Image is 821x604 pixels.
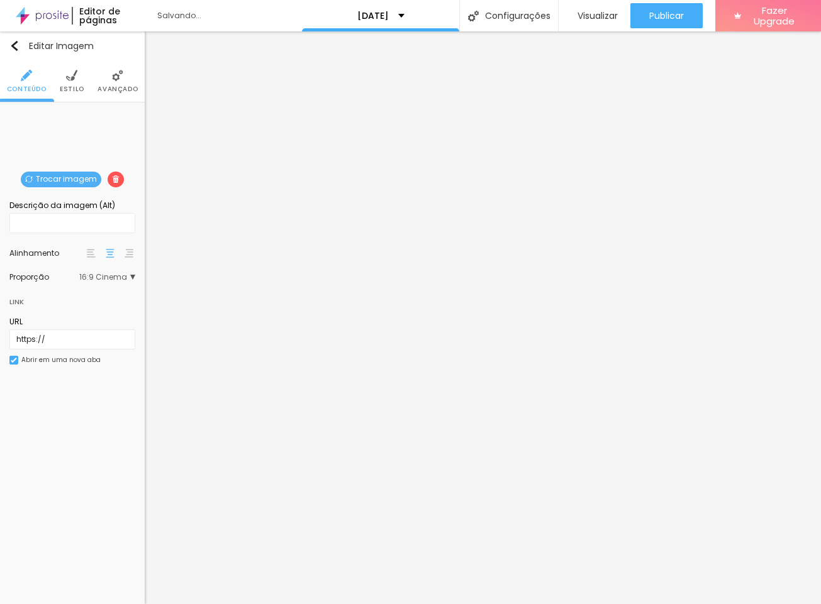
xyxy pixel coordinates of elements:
[468,11,479,21] img: Icone
[21,172,101,187] span: Trocar imagem
[9,200,135,211] div: Descrição da imagem (Alt)
[9,250,85,257] div: Alinhamento
[649,11,684,21] span: Publicar
[357,11,389,20] p: [DATE]
[7,86,47,92] span: Conteúdo
[112,175,120,183] img: Icone
[145,31,821,604] iframe: Editor
[25,175,33,183] img: Icone
[578,11,618,21] span: Visualizar
[9,273,79,281] div: Proporção
[746,5,802,27] span: Fazer Upgrade
[72,7,145,25] div: Editor de páginas
[21,357,101,363] div: Abrir em uma nova aba
[79,273,135,281] span: 16:9 Cinema
[98,86,138,92] span: Avançado
[9,316,135,327] div: URL
[60,86,84,92] span: Estilo
[21,70,32,81] img: Icone
[87,249,96,258] img: paragraph-left-align.svg
[630,3,703,28] button: Publicar
[9,41,94,51] div: Editar Imagem
[112,70,123,81] img: Icone
[9,295,24,309] div: Link
[11,357,17,363] img: Icone
[66,70,77,81] img: Icone
[9,287,135,310] div: Link
[106,249,114,258] img: paragraph-center-align.svg
[125,249,133,258] img: paragraph-right-align.svg
[9,41,20,51] img: Icone
[559,3,630,28] button: Visualizar
[157,12,302,19] div: Salvando...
